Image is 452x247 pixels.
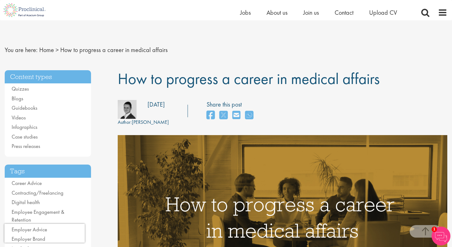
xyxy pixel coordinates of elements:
a: Case studies [12,133,38,140]
span: How to progress a career in medical affairs [118,69,380,89]
a: share on twitter [219,109,228,122]
img: bdc0b4ec-42d7-4011-3777-08d5c2039240 [118,100,137,119]
a: share on facebook [207,109,215,122]
h3: Content types [5,70,91,84]
span: You are here: [5,46,38,54]
a: Infographics [12,124,37,130]
span: How to progress a career in medical affairs [60,46,168,54]
span: 1 [432,227,437,232]
label: Share this post [207,100,256,109]
h3: Tags [5,165,91,178]
iframe: reCAPTCHA [4,224,85,243]
a: Guidebooks [12,104,37,111]
a: Quizzes [12,85,29,92]
a: Digital health [12,199,40,206]
span: Author: [118,119,132,125]
div: [DATE] [148,100,165,109]
a: share on email [232,109,240,122]
a: Upload CV [369,8,397,17]
img: Chatbot [432,227,450,245]
a: Contact [335,8,353,17]
a: Press releases [12,143,40,150]
a: About us [266,8,288,17]
a: Blogs [12,95,23,102]
a: Employee Engagement & Retention [12,208,64,223]
a: share on whats app [245,109,253,122]
span: > [56,46,59,54]
a: Videos [12,114,26,121]
a: breadcrumb link [39,46,54,54]
a: Join us [303,8,319,17]
a: Jobs [240,8,251,17]
a: Contracting/Freelancing [12,189,63,196]
a: Career Advice [12,180,42,187]
div: [PERSON_NAME] [118,119,169,126]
